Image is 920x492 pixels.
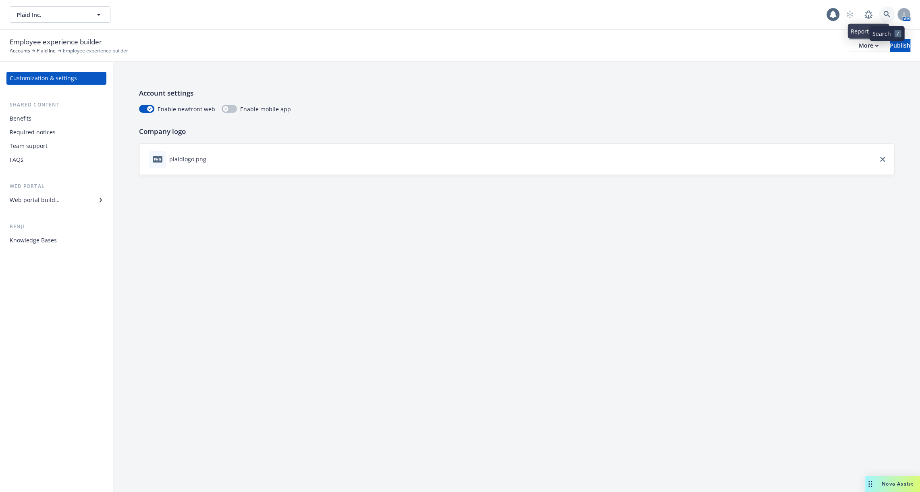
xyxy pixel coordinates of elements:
div: Drag to move [865,476,875,492]
button: Nova Assist [865,476,920,492]
span: Plaid Inc. [17,10,86,19]
div: Web portal [6,182,106,190]
p: Company logo [139,126,894,137]
a: Benefits [6,112,106,125]
div: Customization & settings [10,72,77,85]
div: Benji [6,223,106,231]
a: close [878,154,887,164]
button: Plaid Inc. [10,6,110,23]
span: Enable mobile app [240,105,291,113]
a: Customization & settings [6,72,106,85]
a: Start snowing [842,6,858,23]
a: Knowledge Bases [6,234,106,247]
a: Web portal builder [6,194,106,206]
a: Team support [6,140,106,152]
div: FAQs [10,153,23,166]
div: Shared content [6,101,106,109]
p: Account settings [139,88,894,98]
button: More [849,39,888,52]
div: Publish [890,40,910,52]
button: Publish [890,39,910,52]
span: Enable newfront web [158,105,215,113]
a: Report a Bug [860,6,876,23]
span: png [153,156,162,162]
div: Benefits [10,112,31,125]
span: Employee experience builder [10,37,102,47]
a: Plaid Inc. [37,47,56,54]
div: Web portal builder [10,194,60,206]
a: FAQs [6,153,106,166]
div: More [859,40,878,52]
div: Required notices [10,126,56,139]
div: Knowledge Bases [10,234,57,247]
span: Employee experience builder [63,47,128,54]
a: Search [879,6,895,23]
a: Required notices [6,126,106,139]
a: Accounts [10,47,30,54]
div: Team support [10,140,48,152]
button: download file [210,155,216,163]
span: Nova Assist [882,480,914,487]
div: plaidlogo.png [169,155,206,163]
